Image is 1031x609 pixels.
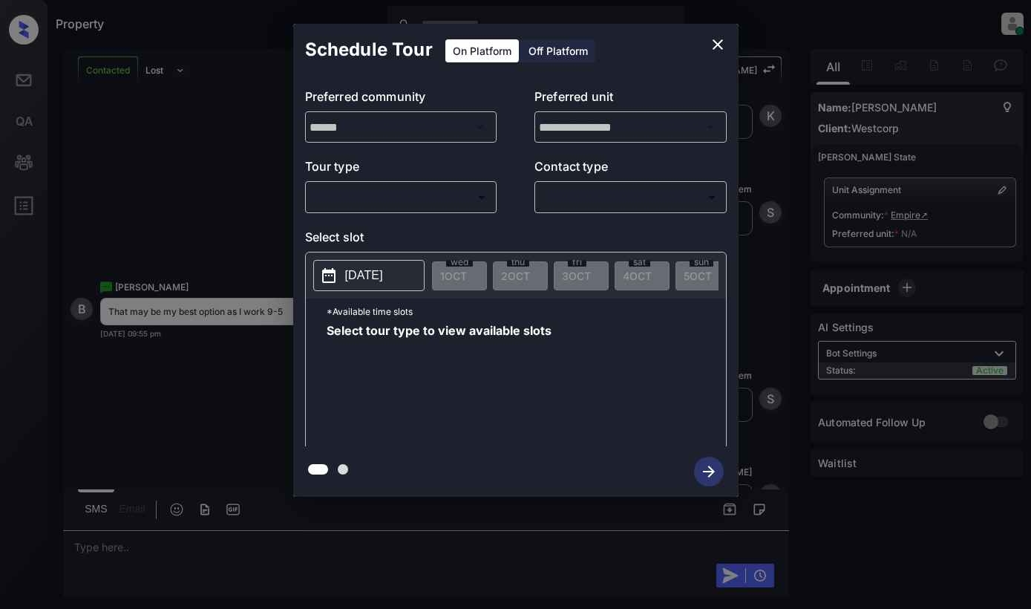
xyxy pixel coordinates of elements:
[293,24,445,76] h2: Schedule Tour
[534,157,727,181] p: Contact type
[703,30,733,59] button: close
[313,260,425,291] button: [DATE]
[305,228,727,252] p: Select slot
[327,299,726,325] p: *Available time slots
[305,157,497,181] p: Tour type
[521,39,595,62] div: Off Platform
[305,88,497,111] p: Preferred community
[327,325,551,443] span: Select tour type to view available slots
[445,39,519,62] div: On Platform
[345,267,383,284] p: [DATE]
[534,88,727,111] p: Preferred unit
